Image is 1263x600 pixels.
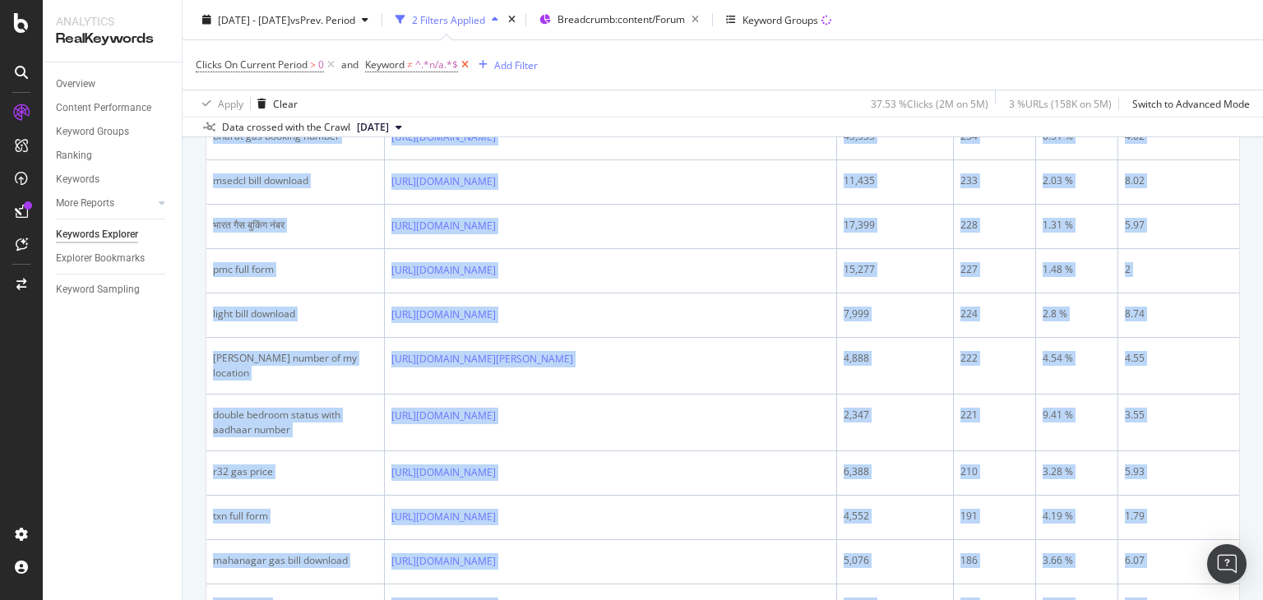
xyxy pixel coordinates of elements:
[196,58,308,72] span: Clicks On Current Period
[350,118,409,137] button: [DATE]
[389,7,505,33] button: 2 Filters Applied
[391,351,573,367] a: [URL][DOMAIN_NAME][PERSON_NAME]
[960,408,1029,422] div: 221
[56,76,95,93] div: Overview
[407,58,413,72] span: ≠
[56,123,170,141] a: Keyword Groups
[1125,218,1233,233] div: 5.97
[196,90,243,117] button: Apply
[318,53,324,76] span: 0
[391,509,496,525] a: [URL][DOMAIN_NAME]
[1125,307,1233,321] div: 8.74
[251,90,298,117] button: Clear
[960,173,1029,188] div: 233
[391,262,496,279] a: [URL][DOMAIN_NAME]
[960,218,1029,233] div: 228
[844,262,946,277] div: 15,277
[213,351,377,381] div: [PERSON_NAME] number of my location
[56,30,169,48] div: RealKeywords
[56,147,170,164] a: Ranking
[213,307,377,321] div: light bill download
[391,173,496,190] a: [URL][DOMAIN_NAME]
[844,509,946,524] div: 4,552
[213,218,377,233] div: भारत गैस बुकिंग नंबर
[213,509,377,524] div: txn full form
[391,307,496,323] a: [URL][DOMAIN_NAME]
[844,307,946,321] div: 7,999
[1125,173,1233,188] div: 8.02
[56,281,170,298] a: Keyword Sampling
[1043,553,1111,568] div: 3.66 %
[844,408,946,422] div: 2,347
[743,12,818,26] div: Keyword Groups
[1009,96,1112,110] div: 3 % URLs ( 158K on 5M )
[56,76,170,93] a: Overview
[56,123,129,141] div: Keyword Groups
[222,120,350,135] div: Data crossed with the Crawl
[310,58,316,72] span: >
[871,96,988,110] div: 37.53 % Clicks ( 2M on 5M )
[213,262,377,277] div: pmc full form
[391,464,496,481] a: [URL][DOMAIN_NAME]
[365,58,405,72] span: Keyword
[960,351,1029,366] div: 222
[1125,262,1233,277] div: 2
[341,57,359,72] button: and
[56,226,170,243] a: Keywords Explorer
[56,250,145,267] div: Explorer Bookmarks
[391,129,496,145] a: [URL][DOMAIN_NAME]
[391,218,496,234] a: [URL][DOMAIN_NAME]
[557,12,685,26] span: Breadcrumb: content/Forum
[1207,544,1247,584] div: Open Intercom Messenger
[1043,262,1111,277] div: 1.48 %
[391,408,496,424] a: [URL][DOMAIN_NAME]
[960,464,1029,479] div: 210
[1043,173,1111,188] div: 2.03 %
[56,99,170,117] a: Content Performance
[1125,509,1233,524] div: 1.79
[1126,90,1250,117] button: Switch to Advanced Mode
[472,55,538,75] button: Add Filter
[1043,509,1111,524] div: 4.19 %
[960,307,1029,321] div: 224
[844,351,946,366] div: 4,888
[56,281,140,298] div: Keyword Sampling
[56,13,169,30] div: Analytics
[218,96,243,110] div: Apply
[960,509,1029,524] div: 191
[844,218,946,233] div: 17,399
[56,195,114,212] div: More Reports
[218,12,290,26] span: [DATE] - [DATE]
[56,250,170,267] a: Explorer Bookmarks
[1125,408,1233,422] div: 3.55
[56,226,138,243] div: Keywords Explorer
[56,99,151,117] div: Content Performance
[844,173,946,188] div: 11,435
[196,7,375,33] button: [DATE] - [DATE]vsPrev. Period
[1043,218,1111,233] div: 1.31 %
[1043,408,1111,422] div: 9.41 %
[1125,464,1233,479] div: 5.93
[494,58,538,72] div: Add Filter
[960,262,1029,277] div: 227
[56,171,99,188] div: Keywords
[505,12,519,28] div: times
[290,12,355,26] span: vs Prev. Period
[412,12,485,26] div: 2 Filters Applied
[844,553,946,568] div: 5,076
[391,553,496,570] a: [URL][DOMAIN_NAME]
[213,464,377,479] div: r32 gas price
[1043,307,1111,321] div: 2.8 %
[1125,553,1233,568] div: 6.07
[341,58,359,72] div: and
[1125,351,1233,366] div: 4.55
[357,120,389,135] span: 2025 Aug. 4th
[56,147,92,164] div: Ranking
[56,195,154,212] a: More Reports
[844,464,946,479] div: 6,388
[213,408,377,437] div: double bedroom status with aadhaar number
[533,7,706,33] button: Breadcrumb:content/Forum
[1043,351,1111,366] div: 4.54 %
[273,96,298,110] div: Clear
[719,7,838,33] button: Keyword Groups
